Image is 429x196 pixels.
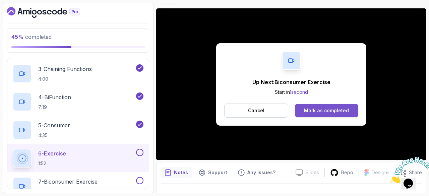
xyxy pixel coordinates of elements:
[341,169,353,176] p: Repo
[295,104,358,117] button: Mark as completed
[325,169,359,177] a: Repo
[195,167,231,178] button: Support button
[247,169,275,176] p: Any issues?
[224,104,288,118] button: Cancel
[306,169,319,176] p: Slides
[13,121,143,139] button: 5-Consumer4:35
[304,107,349,114] div: Mark as completed
[13,177,143,196] button: 7-Biconsumer Exercise2:23
[13,92,143,111] button: 4-BiFunction7:19
[252,89,330,95] p: Start in
[38,160,66,167] p: 1:52
[38,93,71,101] p: 4 - BiFunction
[38,76,92,82] p: 4:00
[38,121,70,129] p: 5 - Consumer
[3,3,5,8] span: 1
[3,3,44,29] img: Chat attention grabber
[372,169,389,176] p: Designs
[248,107,264,114] p: Cancel
[38,178,98,186] p: 7 - Biconsumer Exercise
[38,132,70,139] p: 4:35
[38,65,92,73] p: 3 - Chaining Functions
[290,89,308,95] span: 1 second
[13,64,143,83] button: 3-Chaining Functions4:00
[161,167,192,178] button: notes button
[11,34,52,40] span: completed
[11,34,24,40] span: 45 %
[13,149,143,168] button: 6-Exercise1:52
[208,169,227,176] p: Support
[252,78,330,86] p: Up Next: Biconsumer Exercise
[38,188,98,195] p: 2:23
[387,154,429,186] iframe: chat widget
[7,7,96,18] a: Dashboard
[38,104,71,111] p: 7:19
[174,169,188,176] p: Notes
[156,8,426,160] iframe: 6 - Exercise
[234,167,280,178] button: Feedback button
[38,149,66,157] p: 6 - Exercise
